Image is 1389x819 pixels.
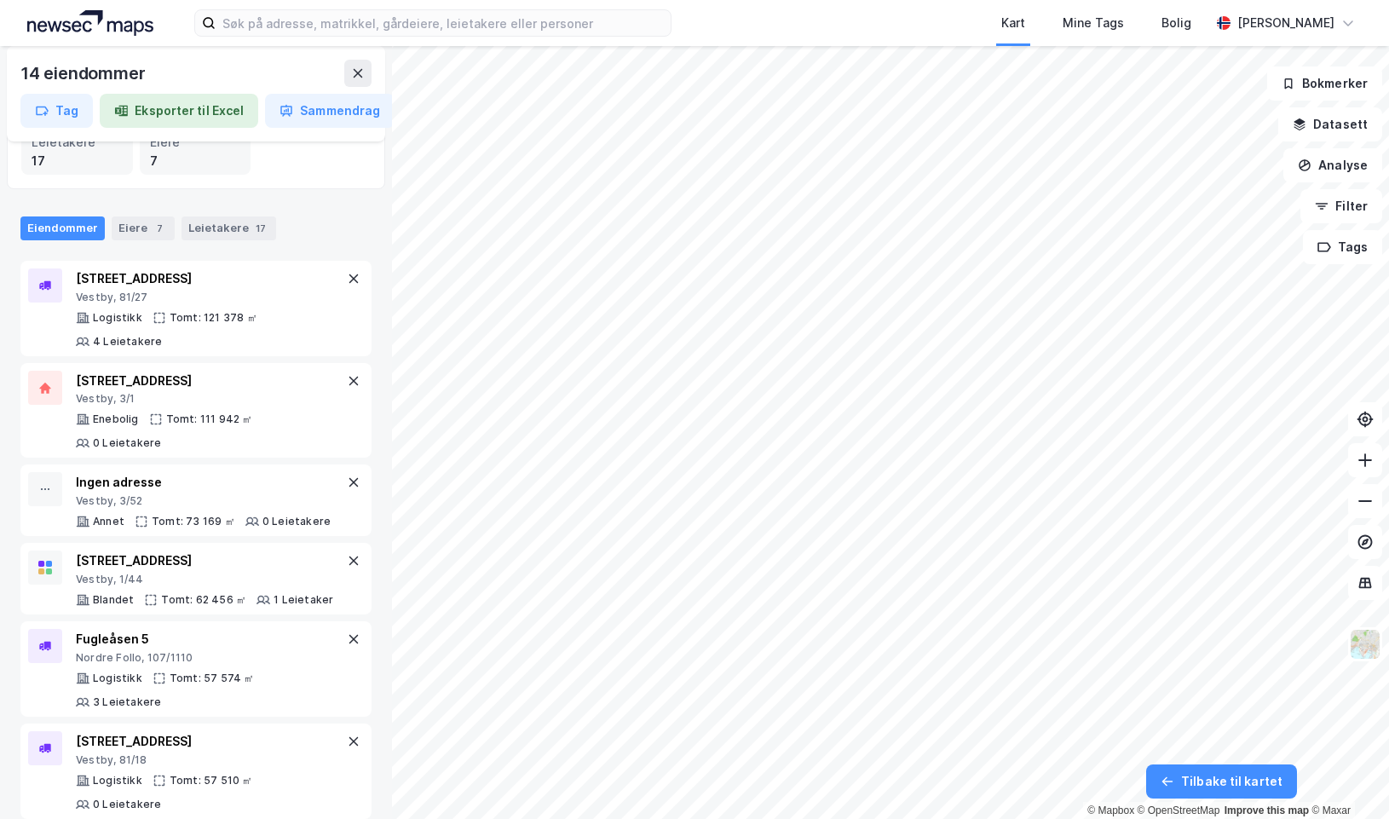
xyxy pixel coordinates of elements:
button: Sammendrag [265,94,395,128]
div: 0 Leietakere [262,515,331,528]
div: Tomt: 57 510 ㎡ [170,774,253,787]
div: Tomt: 73 169 ㎡ [152,515,235,528]
div: 1 Leietaker [274,593,333,607]
div: 4 Leietakere [93,335,162,349]
div: 17 [252,220,269,237]
button: Tags [1303,230,1382,264]
div: [STREET_ADDRESS] [76,731,343,752]
div: 7 [151,220,168,237]
div: Kart [1001,13,1025,33]
iframe: Chat Widget [1304,737,1389,819]
button: Bokmerker [1267,66,1382,101]
div: Eiere [150,133,241,152]
div: Tomt: 121 378 ㎡ [170,311,257,325]
div: Bolig [1161,13,1191,33]
div: 3 Leietakere [93,695,161,709]
div: [STREET_ADDRESS] [76,551,333,571]
button: Analyse [1283,148,1382,182]
div: Eiendommer [20,216,105,240]
div: Vestby, 81/18 [76,753,343,767]
div: Vestby, 81/27 [76,291,343,304]
button: Datasett [1278,107,1382,141]
div: Nordre Follo, 107/1110 [76,651,343,665]
div: 17 [32,152,123,170]
div: Vestby, 3/52 [76,494,331,508]
div: Blandet [93,593,134,607]
input: Søk på adresse, matrikkel, gårdeiere, leietakere eller personer [216,10,671,36]
img: logo.a4113a55bc3d86da70a041830d287a7e.svg [27,10,153,36]
div: 7 [150,152,241,170]
img: Z [1349,628,1381,660]
div: 0 Leietakere [93,436,161,450]
a: OpenStreetMap [1138,805,1220,816]
div: Tomt: 57 574 ㎡ [170,672,255,685]
div: Vestby, 3/1 [76,392,343,406]
a: Mapbox [1087,805,1134,816]
div: Annet [93,515,124,528]
div: Leietakere [182,216,276,240]
div: Leietakere [32,133,123,152]
button: Filter [1300,189,1382,223]
div: Enebolig [93,412,139,426]
div: [STREET_ADDRESS] [76,268,343,289]
div: [STREET_ADDRESS] [76,371,343,391]
div: Logistikk [93,774,142,787]
div: Logistikk [93,311,142,325]
div: Mine Tags [1063,13,1124,33]
div: 0 Leietakere [93,798,161,811]
button: Tilbake til kartet [1146,764,1297,799]
div: Tomt: 62 456 ㎡ [161,593,246,607]
div: Ingen adresse [76,472,331,493]
div: Logistikk [93,672,142,685]
div: Tomt: 111 942 ㎡ [166,412,253,426]
div: [PERSON_NAME] [1237,13,1334,33]
div: Eiere [112,216,175,240]
a: Improve this map [1225,805,1309,816]
button: Eksporter til Excel [100,94,258,128]
div: Fugleåsen 5 [76,629,343,649]
div: 14 eiendommer [20,60,148,87]
div: Vestby, 1/44 [76,573,333,586]
button: Tag [20,94,93,128]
